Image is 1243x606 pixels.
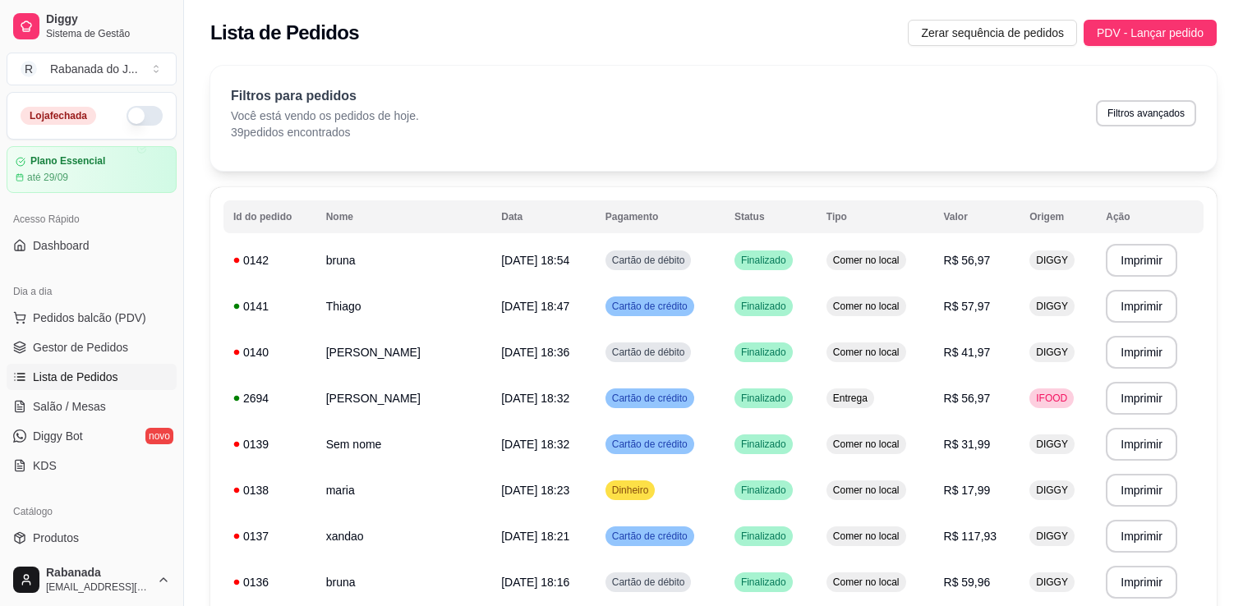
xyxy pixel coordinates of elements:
[609,392,691,405] span: Cartão de crédito
[609,346,688,359] span: Cartão de débito
[944,484,991,497] span: R$ 17,99
[1033,576,1071,589] span: DIGGY
[316,375,492,421] td: [PERSON_NAME]
[501,484,569,497] span: [DATE] 18:23
[944,392,991,405] span: R$ 56,97
[609,254,688,267] span: Cartão de débito
[33,369,118,385] span: Lista de Pedidos
[1033,346,1071,359] span: DIGGY
[7,278,177,305] div: Dia a dia
[738,484,790,497] span: Finalizado
[7,364,177,390] a: Lista de Pedidos
[1106,382,1177,415] button: Imprimir
[830,392,871,405] span: Entrega
[501,530,569,543] span: [DATE] 18:21
[1106,520,1177,553] button: Imprimir
[501,576,569,589] span: [DATE] 18:16
[609,438,691,451] span: Cartão de crédito
[316,283,492,329] td: Thiago
[30,155,105,168] article: Plano Essencial
[7,53,177,85] button: Select a team
[738,254,790,267] span: Finalizado
[7,393,177,420] a: Salão / Mesas
[491,200,596,233] th: Data
[817,200,934,233] th: Tipo
[33,398,106,415] span: Salão / Mesas
[1033,484,1071,497] span: DIGGY
[1106,566,1177,599] button: Imprimir
[738,346,790,359] span: Finalizado
[1020,200,1096,233] th: Origem
[7,498,177,525] div: Catálogo
[7,305,177,331] button: Pedidos balcão (PDV)
[7,232,177,259] a: Dashboard
[233,390,306,406] div: 2694
[233,298,306,314] div: 0141
[233,436,306,452] div: 0139
[21,61,37,77] span: R
[46,27,170,40] span: Sistema de Gestão
[1033,300,1071,313] span: DIGGY
[1106,474,1177,507] button: Imprimir
[316,513,492,559] td: xandao
[7,206,177,232] div: Acesso Rápido
[501,392,569,405] span: [DATE] 18:32
[944,254,991,267] span: R$ 56,97
[316,329,492,375] td: [PERSON_NAME]
[1084,20,1217,46] button: PDV - Lançar pedido
[46,566,150,581] span: Rabanada
[609,530,691,543] span: Cartão de crédito
[609,484,652,497] span: Dinheiro
[501,300,569,313] span: [DATE] 18:47
[934,200,1020,233] th: Valor
[210,20,359,46] h2: Lista de Pedidos
[596,200,725,233] th: Pagamento
[33,457,57,474] span: KDS
[316,421,492,467] td: Sem nome
[223,200,316,233] th: Id do pedido
[1106,290,1177,323] button: Imprimir
[1097,24,1204,42] span: PDV - Lançar pedido
[830,576,903,589] span: Comer no local
[33,310,146,326] span: Pedidos balcão (PDV)
[233,252,306,269] div: 0142
[7,560,177,599] button: Rabanada[EMAIL_ADDRESS][DOMAIN_NAME]
[33,428,83,444] span: Diggy Bot
[609,300,691,313] span: Cartão de crédito
[316,467,492,513] td: maria
[944,346,991,359] span: R$ 41,97
[830,254,903,267] span: Comer no local
[7,7,177,46] a: DiggySistema de Gestão
[1106,428,1177,461] button: Imprimir
[46,12,170,27] span: Diggy
[725,200,817,233] th: Status
[501,438,569,451] span: [DATE] 18:32
[316,559,492,605] td: bruna
[316,200,492,233] th: Nome
[944,576,991,589] span: R$ 59,96
[1033,530,1071,543] span: DIGGY
[7,525,177,551] a: Produtos
[738,392,790,405] span: Finalizado
[830,530,903,543] span: Comer no local
[738,576,790,589] span: Finalizado
[1096,100,1196,126] button: Filtros avançados
[609,576,688,589] span: Cartão de débito
[944,438,991,451] span: R$ 31,99
[316,237,492,283] td: bruna
[830,346,903,359] span: Comer no local
[501,346,569,359] span: [DATE] 18:36
[944,530,997,543] span: R$ 117,93
[1033,438,1071,451] span: DIGGY
[21,107,96,125] div: Loja fechada
[7,146,177,193] a: Plano Essencialaté 29/09
[33,339,128,356] span: Gestor de Pedidos
[1033,392,1070,405] span: IFOOD
[921,24,1064,42] span: Zerar sequência de pedidos
[1033,254,1071,267] span: DIGGY
[233,528,306,544] div: 0137
[233,574,306,590] div: 0136
[33,530,79,546] span: Produtos
[33,237,90,254] span: Dashboard
[127,106,163,126] button: Alterar Status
